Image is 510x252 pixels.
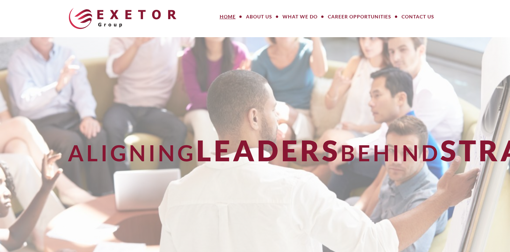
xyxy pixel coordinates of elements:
a: What We Do [277,10,323,24]
span: Leaders [196,133,340,167]
img: The Exetor Group [69,8,176,29]
a: Home [215,10,241,24]
a: Contact Us [396,10,439,24]
a: Career Opportunities [323,10,396,24]
a: About Us [241,10,277,24]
